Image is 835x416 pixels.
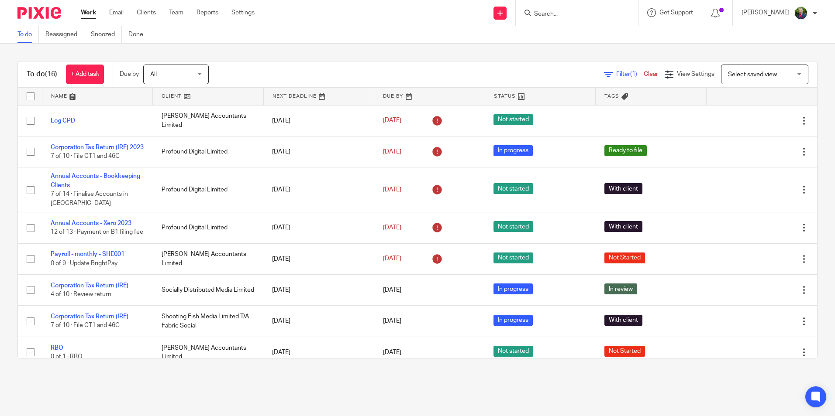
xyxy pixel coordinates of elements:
[383,187,401,193] span: [DATE]
[150,72,157,78] span: All
[383,318,401,324] span: [DATE]
[604,116,698,125] div: ---
[51,283,128,289] a: Corporation Tax Return (IRE)
[644,71,658,77] a: Clear
[604,221,642,232] span: With client
[51,220,131,226] a: Annual Accounts - Xero 2023
[604,183,642,194] span: With client
[153,243,264,274] td: [PERSON_NAME] Accountants Limited
[153,105,264,136] td: [PERSON_NAME] Accountants Limited
[263,337,374,368] td: [DATE]
[231,8,255,17] a: Settings
[616,71,644,77] span: Filter
[263,136,374,167] td: [DATE]
[51,291,111,297] span: 4 of 10 · Review return
[27,70,57,79] h1: To do
[383,349,401,355] span: [DATE]
[493,145,533,156] span: In progress
[263,212,374,243] td: [DATE]
[493,183,533,194] span: Not started
[45,26,84,43] a: Reassigned
[263,306,374,337] td: [DATE]
[659,10,693,16] span: Get Support
[197,8,218,17] a: Reports
[153,337,264,368] td: [PERSON_NAME] Accountants Limited
[263,243,374,274] td: [DATE]
[493,252,533,263] span: Not started
[742,8,790,17] p: [PERSON_NAME]
[153,274,264,305] td: Socially Distributed Media Limited
[604,315,642,326] span: With client
[51,173,140,188] a: Annual Accounts - Bookkeeping Clients
[383,149,401,155] span: [DATE]
[17,26,39,43] a: To do
[137,8,156,17] a: Clients
[153,167,264,212] td: Profound Digital Limited
[604,252,645,263] span: Not Started
[51,260,117,266] span: 0 of 9 · Update BrightPay
[493,221,533,232] span: Not started
[153,136,264,167] td: Profound Digital Limited
[153,212,264,243] td: Profound Digital Limited
[677,71,714,77] span: View Settings
[51,153,120,159] span: 7 of 10 · File CT1 and 46G
[604,346,645,357] span: Not Started
[630,71,637,77] span: (1)
[383,118,401,124] span: [DATE]
[728,72,777,78] span: Select saved view
[120,70,139,78] p: Due by
[17,7,61,19] img: Pixie
[263,274,374,305] td: [DATE]
[383,225,401,231] span: [DATE]
[383,287,401,293] span: [DATE]
[493,283,533,294] span: In progress
[493,346,533,357] span: Not started
[66,65,104,84] a: + Add task
[109,8,124,17] a: Email
[51,229,143,235] span: 12 of 13 · Payment on B1 filing fee
[51,354,83,360] span: 0 of 1 · RBO
[51,345,63,351] a: RBO
[794,6,808,20] img: download.png
[169,8,183,17] a: Team
[383,256,401,262] span: [DATE]
[263,105,374,136] td: [DATE]
[604,94,619,99] span: Tags
[493,315,533,326] span: In progress
[91,26,122,43] a: Snoozed
[51,314,128,320] a: Corporation Tax Return (IRE)
[128,26,150,43] a: Done
[533,10,612,18] input: Search
[51,323,120,329] span: 7 of 10 · File CT1 and 46G
[263,167,374,212] td: [DATE]
[604,283,637,294] span: In review
[51,118,75,124] a: Log CPD
[51,144,144,150] a: Corporation Tax Return (IRE) 2023
[81,8,96,17] a: Work
[604,145,647,156] span: Ready to file
[493,114,533,125] span: Not started
[51,191,128,206] span: 7 of 14 · Finalise Accounts in [GEOGRAPHIC_DATA]
[51,251,124,257] a: Payroll - monthly - SHE001
[45,71,57,78] span: (16)
[153,306,264,337] td: Shooting Fish Media Limited T/A Fabric Social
